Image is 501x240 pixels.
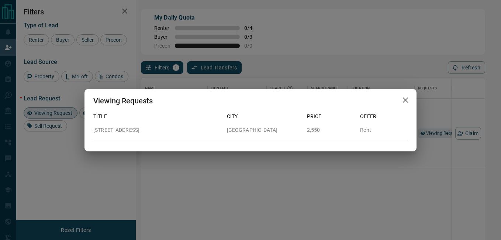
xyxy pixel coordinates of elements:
[360,126,408,134] p: Rent
[93,113,221,120] p: Title
[307,126,355,134] p: 2,550
[307,113,355,120] p: Price
[93,126,221,134] p: [STREET_ADDRESS]
[84,89,162,113] h2: Viewing Requests
[227,126,301,134] p: [GEOGRAPHIC_DATA]
[227,113,301,120] p: City
[360,113,408,120] p: Offer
